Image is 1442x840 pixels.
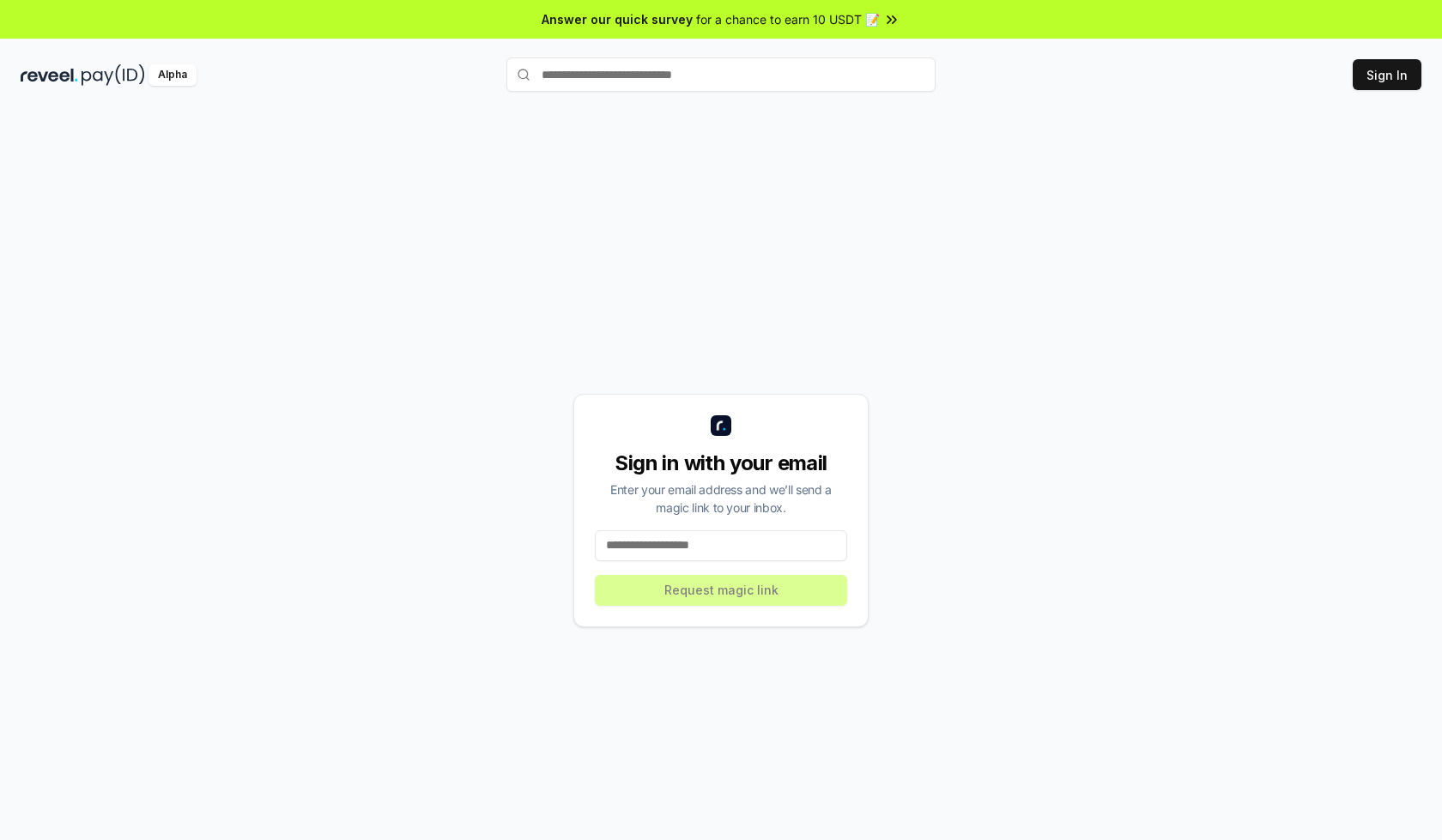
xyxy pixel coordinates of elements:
[542,10,693,28] span: Answer our quick survey
[696,10,880,28] span: for a chance to earn 10 USDT 📝
[711,415,731,436] img: logo_small
[82,64,145,86] img: pay_id
[148,64,197,86] div: Alpha
[595,480,847,517] div: Enter your email address and we’ll send a magic link to your inbox.
[1353,59,1421,90] button: Sign In
[595,450,847,477] div: Sign in with your email
[21,64,78,86] img: reveel_dark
